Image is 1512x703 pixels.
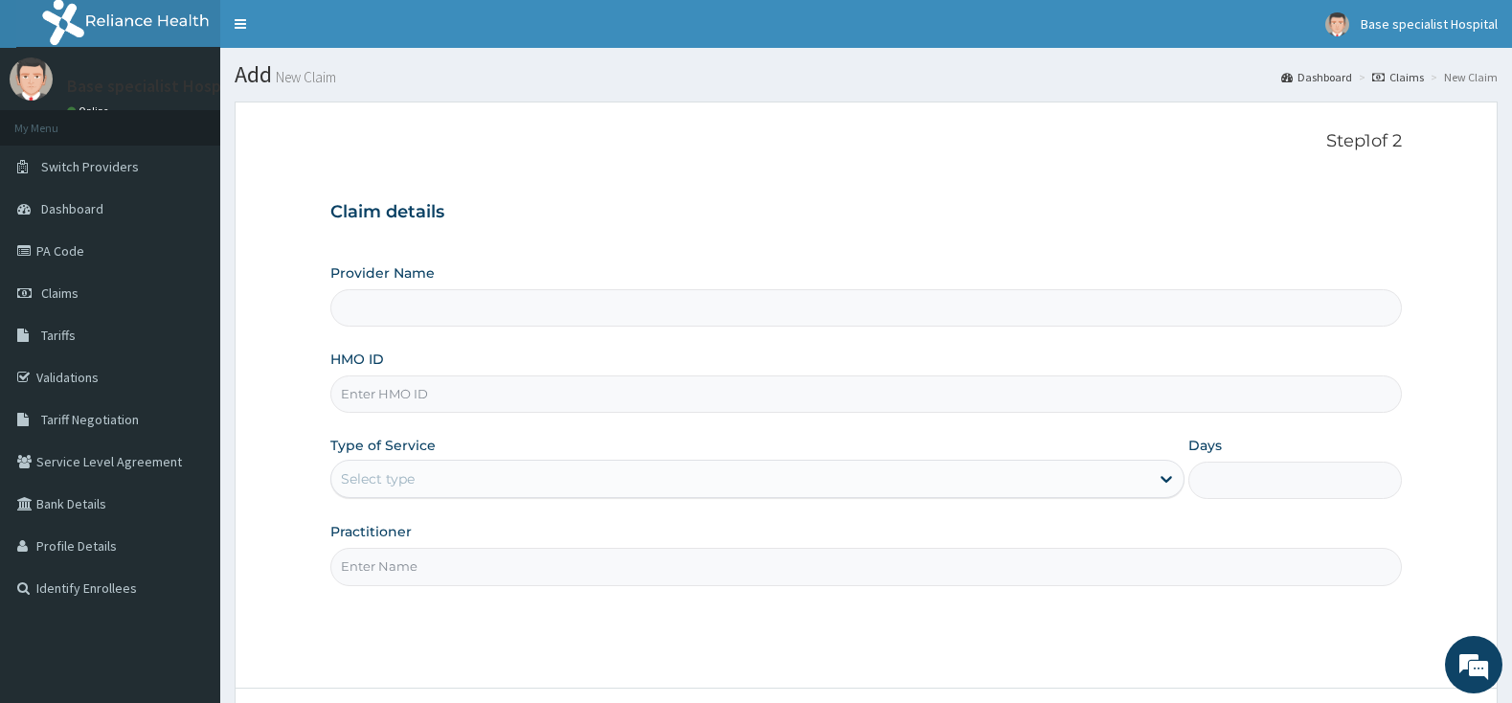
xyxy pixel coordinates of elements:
[272,70,336,84] small: New Claim
[330,131,1402,152] p: Step 1 of 2
[341,469,415,488] div: Select type
[41,158,139,175] span: Switch Providers
[330,263,435,283] label: Provider Name
[330,436,436,455] label: Type of Service
[330,548,1402,585] input: Enter Name
[330,522,412,541] label: Practitioner
[1426,69,1498,85] li: New Claim
[67,104,113,118] a: Online
[330,375,1402,413] input: Enter HMO ID
[1188,436,1222,455] label: Days
[41,327,76,344] span: Tariffs
[1325,12,1349,36] img: User Image
[41,200,103,217] span: Dashboard
[67,78,246,95] p: Base specialist Hospital
[1281,69,1352,85] a: Dashboard
[1361,15,1498,33] span: Base specialist Hospital
[330,350,384,369] label: HMO ID
[1372,69,1424,85] a: Claims
[330,202,1402,223] h3: Claim details
[41,411,139,428] span: Tariff Negotiation
[235,62,1498,87] h1: Add
[10,57,53,101] img: User Image
[41,284,79,302] span: Claims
